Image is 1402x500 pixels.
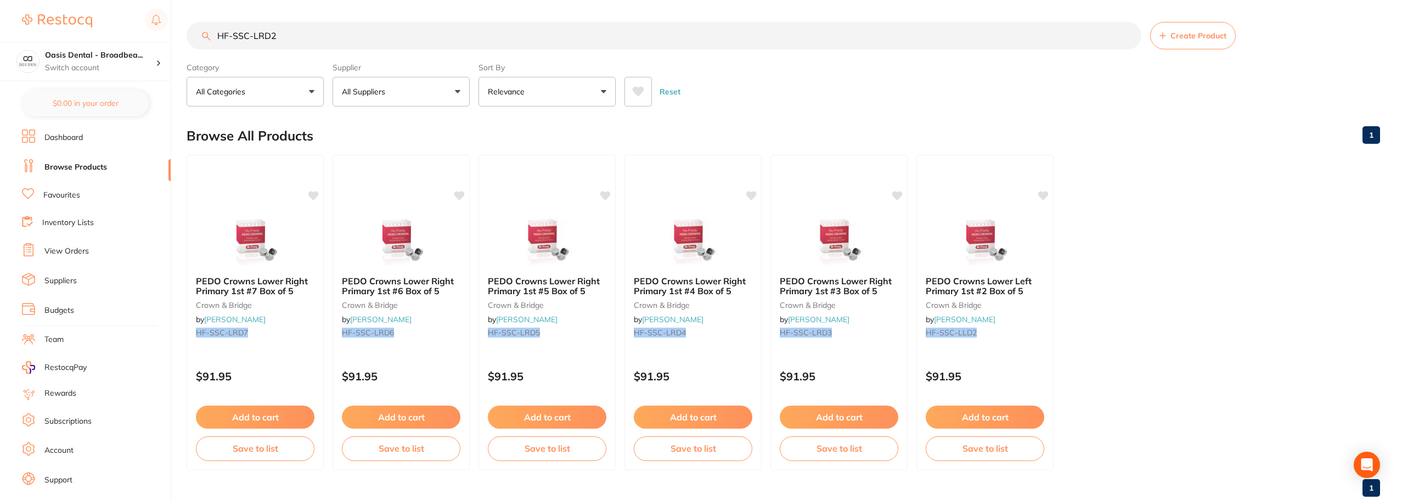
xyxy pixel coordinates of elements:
p: All Categories [196,86,250,97]
a: Favourites [43,190,80,201]
a: [PERSON_NAME] [788,314,849,324]
label: Sort By [478,63,616,72]
a: Account [44,445,74,456]
em: HF-SSC-LRD5 [488,328,540,338]
span: PEDO Crowns Lower Right Primary 1st #7 Box of 5 [196,276,308,296]
img: PEDO Crowns Lower Right Primary 1st #3 Box of 5 [803,212,875,267]
small: crown & bridge [488,301,606,310]
span: PEDO Crowns Lower Left Primary 1st #2 Box of 5 [926,276,1032,296]
span: by [926,314,995,324]
div: Open Intercom Messenger [1354,452,1380,478]
small: crown & bridge [342,301,460,310]
p: $91.95 [634,370,752,383]
button: All Suppliers [333,77,470,106]
a: Budgets [44,305,74,316]
input: Search Products [187,22,1141,49]
img: PEDO Crowns Lower Right Primary 1st #4 Box of 5 [657,212,729,267]
em: HF-SSC-LLD2 [926,328,977,338]
a: [PERSON_NAME] [934,314,995,324]
p: $91.95 [926,370,1044,383]
span: by [634,314,703,324]
a: [PERSON_NAME] [496,314,558,324]
span: by [780,314,849,324]
b: PEDO Crowns Lower Left Primary 1st #2 Box of 5 [926,276,1044,296]
h4: Oasis Dental - Broadbeach [45,50,156,61]
img: Oasis Dental - Broadbeach [17,50,39,72]
a: 1 [1362,124,1380,146]
img: Restocq Logo [22,14,92,27]
b: PEDO Crowns Lower Right Primary 1st #5 Box of 5 [488,276,606,296]
button: Save to list [634,436,752,460]
button: Add to cart [488,406,606,429]
span: PEDO Crowns Lower Right Primary 1st #4 Box of 5 [634,276,746,296]
a: Team [44,334,64,345]
button: Add to cart [342,406,460,429]
b: PEDO Crowns Lower Right Primary 1st #3 Box of 5 [780,276,898,296]
p: Switch account [45,63,156,74]
img: PEDO Crowns Lower Right Primary 1st #5 Box of 5 [511,212,583,267]
span: by [196,314,266,324]
a: RestocqPay [22,361,87,374]
p: $91.95 [780,370,898,383]
button: Add to cart [634,406,752,429]
img: RestocqPay [22,361,35,374]
a: Dashboard [44,132,83,143]
em: HF-SSC-LRD3 [780,328,832,338]
small: crown & bridge [634,301,752,310]
em: HF-SSC-LRD6 [342,328,394,338]
a: Support [44,475,72,486]
small: crown & bridge [926,301,1044,310]
button: Add to cart [196,406,314,429]
button: Reset [656,77,684,106]
label: Supplier [333,63,470,72]
a: 1 [1362,477,1380,499]
h2: Browse All Products [187,128,313,144]
a: [PERSON_NAME] [350,314,412,324]
small: crown & bridge [780,301,898,310]
a: Rewards [44,388,76,399]
small: crown & bridge [196,301,314,310]
label: Category [187,63,324,72]
button: Relevance [478,77,616,106]
p: $91.95 [488,370,606,383]
a: [PERSON_NAME] [642,314,703,324]
button: $0.00 in your order [22,90,149,116]
button: Save to list [780,436,898,460]
button: Save to list [342,436,460,460]
p: $91.95 [342,370,460,383]
span: RestocqPay [44,362,87,373]
span: Create Product [1170,31,1226,40]
p: All Suppliers [342,86,390,97]
span: by [488,314,558,324]
p: Relevance [488,86,529,97]
button: Create Product [1150,22,1236,49]
span: PEDO Crowns Lower Right Primary 1st #5 Box of 5 [488,276,600,296]
button: Save to list [488,436,606,460]
a: Restocq Logo [22,8,92,33]
a: Subscriptions [44,416,92,427]
a: View Orders [44,246,89,257]
span: PEDO Crowns Lower Right Primary 1st #6 Box of 5 [342,276,454,296]
button: Add to cart [926,406,1044,429]
button: Save to list [196,436,314,460]
em: HF-SSC-LRD4 [634,328,686,338]
button: All Categories [187,77,324,106]
a: Suppliers [44,276,77,286]
a: Browse Products [44,162,107,173]
b: PEDO Crowns Lower Right Primary 1st #6 Box of 5 [342,276,460,296]
b: PEDO Crowns Lower Right Primary 1st #7 Box of 5 [196,276,314,296]
em: HF-SSC-LRD7 [196,328,248,338]
p: $91.95 [196,370,314,383]
span: by [342,314,412,324]
button: Save to list [926,436,1044,460]
button: Add to cart [780,406,898,429]
a: [PERSON_NAME] [204,314,266,324]
span: PEDO Crowns Lower Right Primary 1st #3 Box of 5 [780,276,892,296]
img: PEDO Crowns Lower Right Primary 1st #6 Box of 5 [365,212,437,267]
img: PEDO Crowns Lower Right Primary 1st #7 Box of 5 [219,212,291,267]
a: Inventory Lists [42,217,94,228]
img: PEDO Crowns Lower Left Primary 1st #2 Box of 5 [949,212,1021,267]
b: PEDO Crowns Lower Right Primary 1st #4 Box of 5 [634,276,752,296]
